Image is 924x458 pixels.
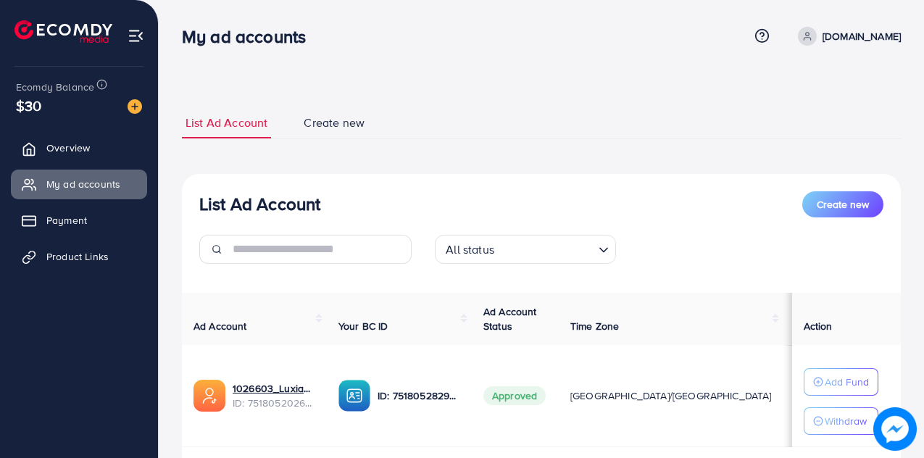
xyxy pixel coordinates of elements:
[792,27,901,46] a: [DOMAIN_NAME]
[304,114,365,131] span: Create new
[338,380,370,412] img: ic-ba-acc.ded83a64.svg
[804,368,878,396] button: Add Fund
[435,235,616,264] div: Search for option
[233,381,315,411] div: <span class='underline'>1026603_Luxia_1750433190642</span></br>7518052026253918226
[11,133,147,162] a: Overview
[804,407,878,435] button: Withdraw
[16,95,41,116] span: $30
[11,170,147,199] a: My ad accounts
[804,319,833,333] span: Action
[14,20,112,43] img: logo
[193,319,247,333] span: Ad Account
[825,373,869,391] p: Add Fund
[499,236,593,260] input: Search for option
[182,26,317,47] h3: My ad accounts
[233,396,315,410] span: ID: 7518052026253918226
[11,206,147,235] a: Payment
[823,28,901,45] p: [DOMAIN_NAME]
[128,99,142,114] img: image
[16,80,94,94] span: Ecomdy Balance
[483,386,546,405] span: Approved
[338,319,388,333] span: Your BC ID
[817,197,869,212] span: Create new
[199,193,320,215] h3: List Ad Account
[873,407,917,451] img: image
[46,249,109,264] span: Product Links
[11,242,147,271] a: Product Links
[46,141,90,155] span: Overview
[46,213,87,228] span: Payment
[378,387,460,404] p: ID: 7518052829551181841
[128,28,144,44] img: menu
[570,388,772,403] span: [GEOGRAPHIC_DATA]/[GEOGRAPHIC_DATA]
[233,381,315,396] a: 1026603_Luxia_1750433190642
[483,304,537,333] span: Ad Account Status
[186,114,267,131] span: List Ad Account
[193,380,225,412] img: ic-ads-acc.e4c84228.svg
[802,191,883,217] button: Create new
[825,412,867,430] p: Withdraw
[570,319,619,333] span: Time Zone
[443,239,497,260] span: All status
[46,177,120,191] span: My ad accounts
